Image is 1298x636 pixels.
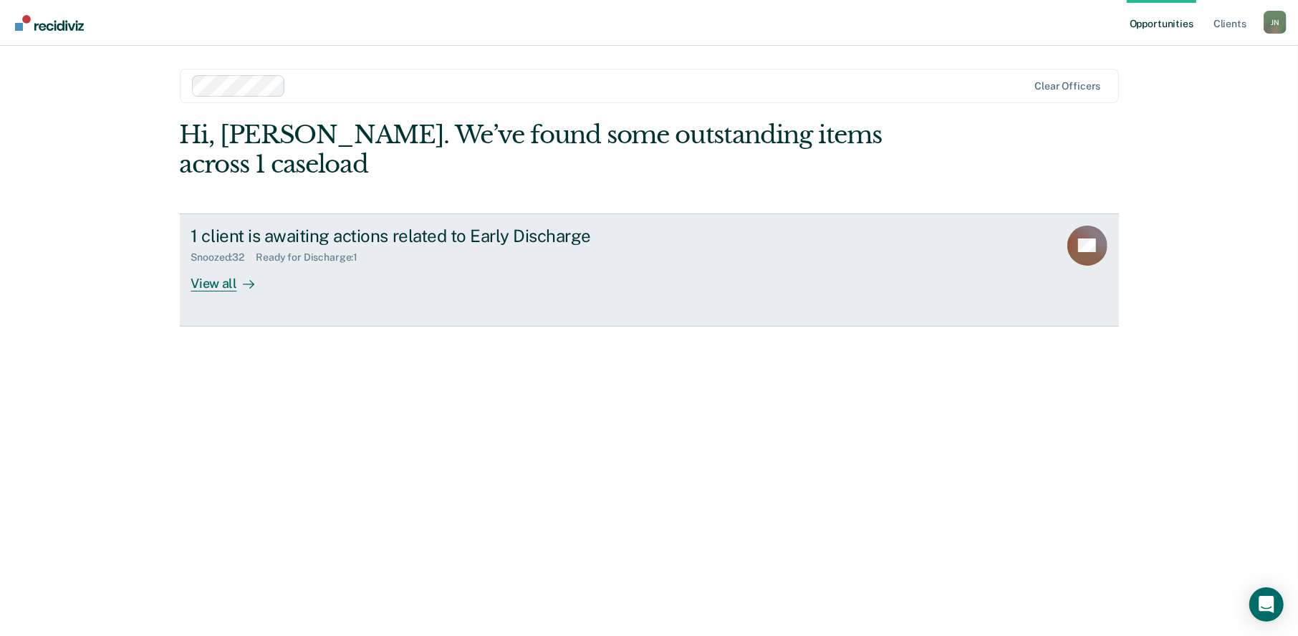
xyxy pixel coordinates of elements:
[191,264,271,291] div: View all
[1249,587,1284,622] div: Open Intercom Messenger
[1264,11,1287,34] div: J N
[180,213,1119,327] a: 1 client is awaiting actions related to Early DischargeSnoozed:32Ready for Discharge:1View all
[1264,11,1287,34] button: Profile dropdown button
[180,120,931,179] div: Hi, [PERSON_NAME]. We’ve found some outstanding items across 1 caseload
[191,226,694,246] div: 1 client is awaiting actions related to Early Discharge
[1034,80,1100,92] div: Clear officers
[191,251,256,264] div: Snoozed : 32
[256,251,369,264] div: Ready for Discharge : 1
[15,15,84,31] img: Recidiviz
